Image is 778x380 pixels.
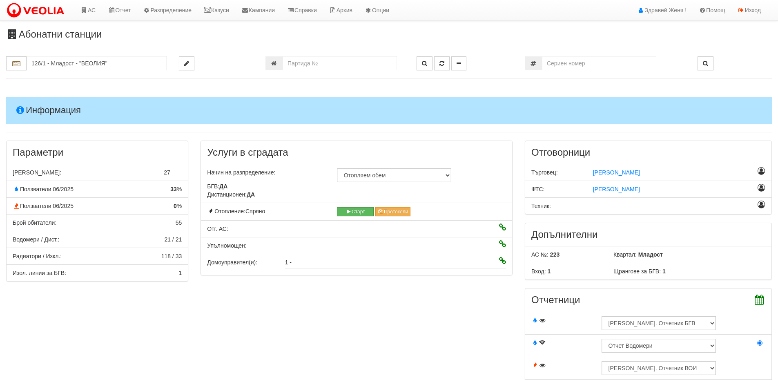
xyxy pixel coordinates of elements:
span: АС №: [531,251,548,258]
h3: Услуги в сградата [207,147,506,158]
span: [PERSON_NAME] [593,169,640,176]
h3: Отчетници [531,295,765,305]
h3: Абонатни станции [6,29,772,40]
span: 27 [164,169,170,176]
span: [PERSON_NAME]: [13,169,61,176]
span: БГВ: [207,183,227,190]
h3: Отговорници [531,147,765,158]
span: Отопление: [207,208,265,215]
span: Домоуправител(и): [207,259,257,266]
span: Спряно [245,208,265,215]
i: Назначаване като отговорник Търговец [758,168,765,174]
strong: 0 [174,203,177,209]
h3: Параметри [13,147,182,158]
span: Водомери / Дист.: [13,236,59,243]
h4: Информация [6,97,772,123]
span: Квартал: [613,251,637,258]
b: 1 [547,268,551,275]
input: Абонатна станция [27,56,167,70]
button: Протоколи [375,207,411,216]
b: 223 [550,251,560,258]
strong: 33 [170,186,177,192]
span: Упълномощен: [207,242,246,249]
span: Брой обитатели: [13,219,56,226]
button: Старт [337,207,374,216]
input: Сериен номер [542,56,656,70]
i: Назначаване като отговорник Техник [758,202,765,208]
i: Назначаване като отговорник ФТС [758,185,765,191]
span: [PERSON_NAME] [593,186,640,192]
span: Вход: [531,268,546,275]
b: 1 [662,268,666,275]
span: Радиатори / Изкл.: [13,253,62,259]
span: ФТС: [531,186,544,192]
span: % [174,202,182,210]
span: Изол. линии за БГВ: [13,270,66,276]
span: Щрангове за БГВ: [613,268,661,275]
span: Ползватели 06/2025 [13,186,74,192]
span: Ползватели 06/2025 [13,203,74,209]
img: VeoliaLogo.png [6,2,68,19]
span: 1 [178,270,182,276]
span: Отговорник АС [207,226,228,232]
div: % от апартаментите с консумация по отчет за отопление през миналия месец [7,202,188,210]
span: 118 / 33 [161,253,182,259]
span: Начин на разпределение: [207,169,275,176]
input: Партида № [283,56,397,70]
span: Техник: [531,203,551,209]
strong: ДА [247,191,255,198]
strong: ДА [219,183,227,190]
b: Младост [638,251,663,258]
span: Дистанционен: [207,191,255,198]
span: 1 - [285,259,292,266]
div: % от апартаментите с консумация по отчет за БГВ през миналия месец [7,185,188,193]
span: Търговец: [531,169,558,176]
h3: Допълнителни [531,229,765,240]
span: 55 [176,219,182,226]
span: 21 / 21 [164,236,182,243]
span: % [170,185,182,193]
